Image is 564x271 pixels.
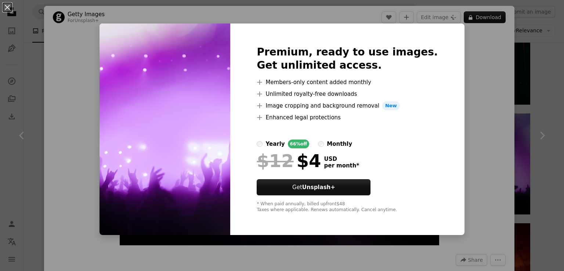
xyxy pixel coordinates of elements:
[257,151,293,170] span: $12
[257,141,263,147] input: yearly66%off
[257,90,438,98] li: Unlimited royalty-free downloads
[257,201,438,213] div: * When paid annually, billed upfront $48 Taxes where applicable. Renews automatically. Cancel any...
[324,156,359,162] span: USD
[324,162,359,169] span: per month *
[257,151,321,170] div: $4
[265,140,285,148] div: yearly
[257,113,438,122] li: Enhanced legal protections
[318,141,324,147] input: monthly
[257,101,438,110] li: Image cropping and background removal
[382,101,400,110] span: New
[288,140,310,148] div: 66% off
[257,179,370,195] button: GetUnsplash+
[100,24,230,235] img: premium_photo-1661299366011-bb9f86212bdb
[257,46,438,72] h2: Premium, ready to use images. Get unlimited access.
[327,140,352,148] div: monthly
[302,184,335,191] strong: Unsplash+
[257,78,438,87] li: Members-only content added monthly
